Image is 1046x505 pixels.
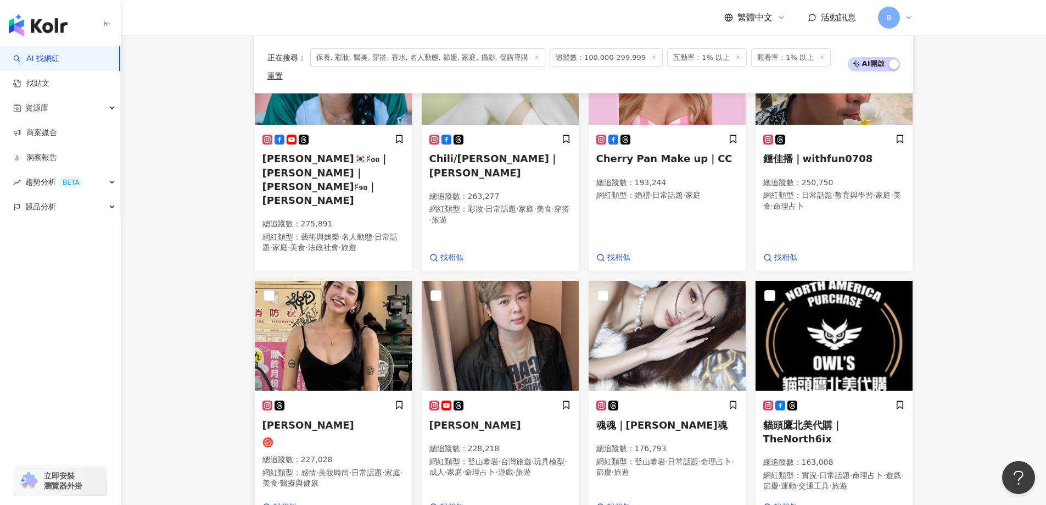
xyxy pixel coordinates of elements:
[422,281,579,391] img: KOL Avatar
[9,14,68,36] img: logo
[429,215,432,224] span: ·
[462,468,465,476] span: ·
[254,14,412,271] a: KOL Avatar[PERSON_NAME]🇰🇷♯₀₀｜[PERSON_NAME]｜[PERSON_NAME]♯₉₀｜[PERSON_NAME]總追蹤數：275,891網紅類型：藝術與娛樂·名...
[534,457,564,466] span: 玩具模型
[773,202,804,210] span: 命理占卜
[501,457,532,466] span: 台灣旅遊
[262,419,354,431] span: [PERSON_NAME]
[499,457,501,466] span: ·
[835,191,873,199] span: 教育與學習
[819,471,850,480] span: 日常話題
[13,179,21,186] span: rise
[429,457,571,478] p: 網紅類型 ：
[607,252,630,263] span: 找相似
[685,191,701,199] span: 家庭
[262,219,404,230] p: 總追蹤數 ： 275,891
[596,252,630,263] a: 找相似
[516,204,518,213] span: ·
[429,191,571,202] p: 總追蹤數 ： 263,277
[262,454,404,465] p: 總追蹤數 ： 227,028
[447,468,462,476] span: 家庭
[262,232,404,253] p: 網紅類型 ：
[596,177,738,188] p: 總追蹤數 ： 193,244
[58,177,83,188] div: BETA
[262,153,390,206] span: [PERSON_NAME]🇰🇷♯₀₀｜[PERSON_NAME]｜[PERSON_NAME]♯₉₀｜[PERSON_NAME]
[44,471,82,491] span: 立即安裝 瀏覽器外掛
[701,457,731,466] span: 命理占卜
[901,471,903,480] span: ·
[596,457,738,478] p: 網紅類型 ：
[763,481,779,490] span: 節慶
[763,252,797,263] a: 找相似
[832,191,835,199] span: ·
[468,204,483,213] span: 彩妝
[771,202,773,210] span: ·
[267,53,306,62] span: 正在搜尋 ：
[665,457,668,466] span: ·
[779,481,781,490] span: ·
[756,281,913,391] img: KOL Avatar
[288,243,290,252] span: ·
[875,191,891,199] span: 家庭
[596,419,728,431] span: 魂魂｜[PERSON_NAME]魂
[550,48,663,67] span: 追蹤數：100,000-299,999
[564,457,567,466] span: ·
[342,232,372,241] span: 名人動態
[552,204,554,213] span: ·
[513,468,516,476] span: ·
[589,281,746,391] img: KOL Avatar
[25,96,48,120] span: 資源庫
[763,177,905,188] p: 總追蹤數 ： 250,750
[763,153,873,164] span: 鍾佳播｜withfun0708
[850,471,852,480] span: ·
[372,232,374,241] span: ·
[667,48,747,67] span: 互動率：1% 以上
[852,471,883,480] span: 命理占卜
[429,468,445,476] span: 成人
[432,215,447,224] span: 旅遊
[1002,461,1035,494] iframe: Help Scout Beacon - Open
[14,466,107,496] a: chrome extension立即安裝 瀏覽器外掛
[25,170,83,195] span: 趨勢分析
[532,457,534,466] span: ·
[339,243,341,252] span: ·
[305,243,307,252] span: ·
[829,481,831,490] span: ·
[483,204,485,213] span: ·
[873,191,875,199] span: ·
[429,153,559,178] span: Chili/[PERSON_NAME]｜[PERSON_NAME]
[668,457,698,466] span: 日常話題
[429,252,463,263] a: 找相似
[310,48,545,67] span: 保養, 彩妝, 醫美, 穿搭, 香水, 名人動態, 節慶, 家庭, 攝影, 促購導購
[698,457,701,466] span: ·
[18,472,39,490] img: chrome extension
[267,71,283,80] div: 重置
[614,468,629,476] span: 旅遊
[588,14,746,271] a: KOL AvatarCherry Pan Make up｜CC總追蹤數：193,244網紅類型：婚禮·日常話題·家庭找相似
[891,191,893,199] span: ·
[495,468,497,476] span: ·
[774,252,797,263] span: 找相似
[798,481,829,490] span: 交通工具
[731,457,734,466] span: ·
[554,204,569,213] span: 穿搭
[13,53,59,64] a: searchAI 找網紅
[301,232,339,241] span: 藝術與娛樂
[262,468,404,489] p: 網紅類型 ：
[318,468,349,477] span: 美妝時尚
[13,78,49,89] a: 找貼文
[280,479,318,487] span: 醫療與健康
[25,195,56,219] span: 競品分析
[635,457,665,466] span: 登山攀岩
[817,471,819,480] span: ·
[652,191,683,199] span: 日常話題
[737,12,773,24] span: 繁體中文
[339,232,342,241] span: ·
[421,14,579,271] a: KOL AvatarChili/[PERSON_NAME]｜[PERSON_NAME]總追蹤數：263,277網紅類型：彩妝·日常話題·家庭·美食·穿搭·旅遊找相似
[802,191,832,199] span: 日常話題
[385,468,400,477] span: 家庭
[382,468,384,477] span: ·
[763,457,905,468] p: 總追蹤數 ： 163,008
[534,204,536,213] span: ·
[465,468,495,476] span: 命理占卜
